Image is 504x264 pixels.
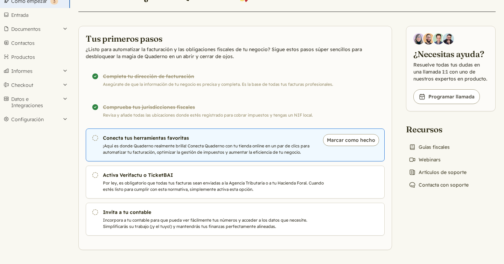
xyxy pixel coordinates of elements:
[103,134,332,141] h3: Conecta tus herramientas favoritas
[86,203,385,236] a: Invita a tu contable Incorpora a tu contable para que pueda ver fácilmente tus números y acceder ...
[406,180,471,190] a: Contacta con soporte
[86,46,385,60] p: ¿Listo para automatizar la facturación y las obligaciones fiscales de tu negocio? Sigue estos pas...
[413,33,425,44] img: Diana Carrasco, Account Executive at Quaderno
[433,33,444,44] img: Ivo Oltmans, Business Developer at Quaderno
[443,33,454,44] img: Javier Rubio, DevRel at Quaderno
[406,124,471,135] h2: Recursos
[86,33,385,44] h2: Tus primeros pasos
[103,180,332,193] p: Por ley, es obligatorio que todas tus facturas sean enviadas a la Agencia Tributaria o a tu Hacie...
[103,209,332,216] h3: Invita a tu contable
[413,49,488,60] h2: ¿Necesitas ayuda?
[86,166,385,199] a: Activa Verifactu o TicketBAI Por ley, es obligatorio que todas tus facturas sean enviadas a la Ag...
[103,143,332,155] p: ¡Aquí es donde Quaderno realmente brilla! Conecta Quaderno con tu tienda online en un par de clic...
[406,155,443,165] a: Webinars
[103,217,332,230] p: Incorpora a tu contable para que pueda ver fácilmente tus números y acceder a los datos que neces...
[103,172,332,179] h3: Activa Verifactu o TicketBAI
[423,33,434,44] img: Jairo Fumero, Account Executive at Quaderno
[406,167,469,177] a: Artículos de soporte
[413,89,480,104] a: Programar llamada
[86,128,385,161] a: Conecta tus herramientas favoritas ¡Aquí es donde Quaderno realmente brilla! Conecta Quaderno con...
[406,142,453,152] a: Guías fiscales
[323,134,379,146] button: Marcar como hecho
[413,61,488,82] p: Resuelve todas tus dudas en una llamada 1:1 con uno de nuestros expertos en producto.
